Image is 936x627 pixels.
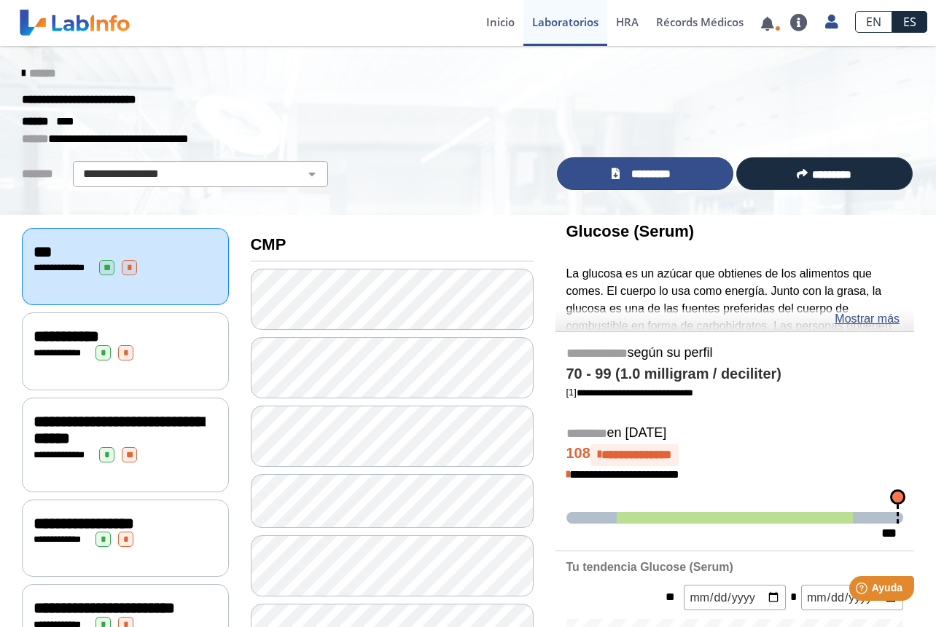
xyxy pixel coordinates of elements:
[566,425,904,442] h5: en [DATE]
[892,11,927,33] a: ES
[566,366,904,383] h4: 70 - 99 (1.0 milligram / deciliter)
[806,570,920,611] iframe: Help widget launcher
[566,444,904,466] h4: 108
[251,235,286,253] b: CMP
[566,561,733,573] b: Tu tendencia Glucose (Serum)
[616,15,639,29] span: HRA
[566,345,904,362] h5: según su perfil
[566,265,904,422] p: La glucosa es un azúcar que obtienes de los alimentos que comes. El cuerpo lo usa como energía. J...
[835,310,900,328] a: Mostrar más
[855,11,892,33] a: EN
[566,387,693,398] a: [1]
[684,585,786,610] input: mm/dd/yyyy
[801,585,903,610] input: mm/dd/yyyy
[566,222,695,240] b: Glucose (Serum)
